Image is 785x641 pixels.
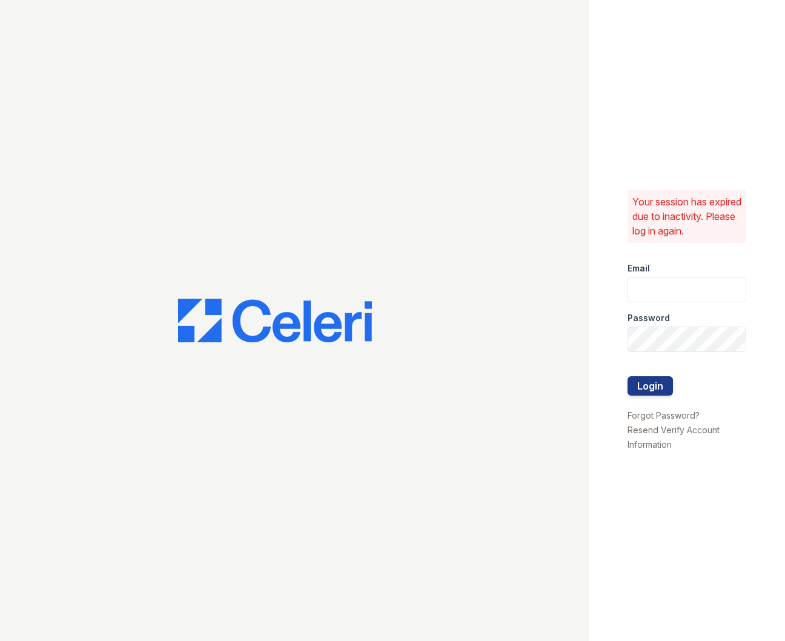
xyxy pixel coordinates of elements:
[628,425,720,450] a: Resend Verify Account Information
[628,312,670,324] label: Password
[178,299,372,342] img: CE_Logo_Blue-a8612792a0a2168367f1c8372b55b34899dd931a85d93a1a3d3e32e68fde9ad4.png
[632,194,741,238] p: Your session has expired due to inactivity. Please log in again.
[628,376,673,396] button: Login
[628,262,650,274] label: Email
[628,410,700,420] a: Forgot Password?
